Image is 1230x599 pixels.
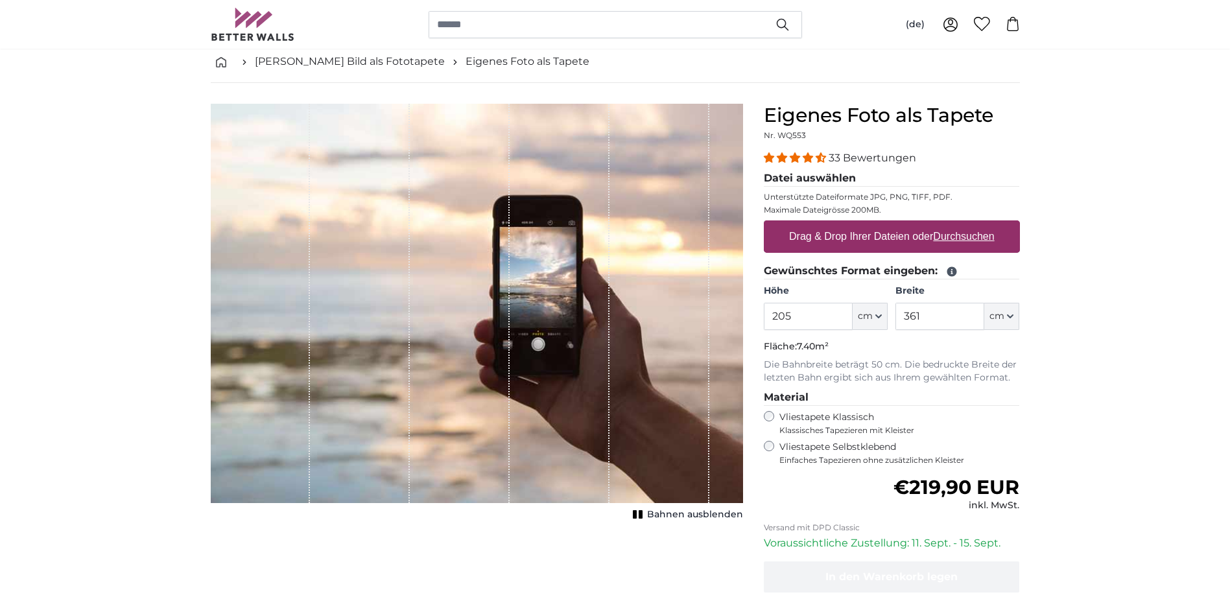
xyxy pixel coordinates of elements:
[797,340,829,352] span: 7.40m²
[764,535,1020,551] p: Voraussichtliche Zustellung: 11. Sept. - 15. Sept.
[764,130,806,140] span: Nr. WQ553
[466,54,589,69] a: Eigenes Foto als Tapete
[895,13,935,36] button: (de)
[895,285,1019,298] label: Breite
[764,390,1020,406] legend: Material
[779,425,1009,436] span: Klassisches Tapezieren mit Kleister
[779,441,1020,465] label: Vliestapete Selbstklebend
[764,358,1020,384] p: Die Bahnbreite beträgt 50 cm. Die bedruckte Breite der letzten Bahn ergibt sich aus Ihrem gewählt...
[764,340,1020,353] p: Fläche:
[255,54,445,69] a: [PERSON_NAME] Bild als Fototapete
[933,231,994,242] u: Durchsuchen
[764,523,1020,533] p: Versand mit DPD Classic
[211,8,295,41] img: Betterwalls
[211,104,743,524] div: 1 of 1
[629,506,743,524] button: Bahnen ausblenden
[893,475,1019,499] span: €219,90 EUR
[893,499,1019,512] div: inkl. MwSt.
[764,561,1020,593] button: In den Warenkorb legen
[779,455,1020,465] span: Einfaches Tapezieren ohne zusätzlichen Kleister
[779,411,1009,436] label: Vliestapete Klassisch
[853,303,888,330] button: cm
[984,303,1019,330] button: cm
[858,310,873,323] span: cm
[784,224,1000,250] label: Drag & Drop Ihrer Dateien oder
[764,104,1020,127] h1: Eigenes Foto als Tapete
[764,263,1020,279] legend: Gewünschtes Format eingeben:
[764,192,1020,202] p: Unterstützte Dateiformate JPG, PNG, TIFF, PDF.
[989,310,1004,323] span: cm
[764,170,1020,187] legend: Datei auswählen
[211,41,1020,83] nav: breadcrumbs
[647,508,743,521] span: Bahnen ausblenden
[764,285,888,298] label: Höhe
[825,570,958,583] span: In den Warenkorb legen
[829,152,916,164] span: 33 Bewertungen
[764,152,829,164] span: 4.33 stars
[764,205,1020,215] p: Maximale Dateigrösse 200MB.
